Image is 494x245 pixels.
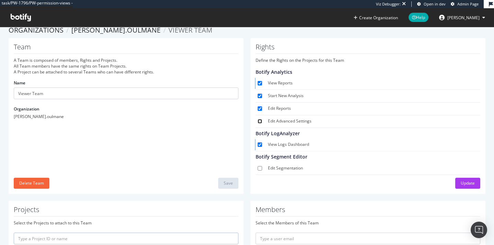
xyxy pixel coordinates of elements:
[258,106,262,111] input: Edit Reports
[19,180,44,186] div: Delete Team
[168,25,212,35] span: Viewer Team
[14,43,238,54] h1: Team
[447,15,480,21] span: alexandre
[9,25,63,35] a: Organizations
[353,14,398,21] button: Create Organization
[218,178,238,189] button: Save
[409,13,428,22] span: Help
[424,1,446,7] span: Open in dev
[258,94,262,98] input: Start New Analysis
[268,165,478,172] label: Edit Segmentation
[14,114,238,119] div: [PERSON_NAME].oulmane
[14,206,238,217] h1: Projects
[256,57,480,63] p: Define the Rights on the Projects for this Team
[258,166,262,171] input: Edit Segmentation
[268,105,478,112] label: Edit Reports
[268,93,478,100] label: Start New Analysis
[256,206,480,217] h1: Members
[471,222,487,238] div: Open Intercom Messenger
[256,43,480,54] h1: Rights
[455,178,480,189] button: Update
[376,1,401,7] div: Viz Debugger:
[14,178,49,189] button: Delete Team
[417,1,446,7] a: Open in dev
[461,180,475,186] div: Update
[14,80,25,86] label: Name
[224,180,233,186] div: Save
[256,220,480,226] div: Select the Members of this Team
[14,233,238,244] input: Type a Project ID or name
[258,119,262,124] input: Edit Advanced Settings
[256,69,478,74] h4: Botify Analytics
[256,154,478,159] h4: Botify Segment Editor
[71,25,161,35] a: [PERSON_NAME].oulmane
[256,131,478,136] h4: Botify LogAnalyzer
[258,142,262,147] input: View Logs Dashboard
[268,141,478,148] label: View Logs Dashboard
[14,220,238,226] div: Select the Projects to attach to this Team
[268,118,478,125] label: Edit Advanced Settings
[9,25,485,35] ol: breadcrumbs
[268,80,478,87] label: View Reports
[457,1,479,7] span: Admin Page
[451,1,479,7] a: Admin Page
[14,57,238,75] div: A Team is composed of members, Rights and Projects. All Team members have the same rights on Team...
[14,87,238,99] input: Name
[14,106,39,112] label: Organization
[256,233,480,244] input: Type a user email
[258,81,262,85] input: View Reports
[434,12,491,23] button: [PERSON_NAME]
